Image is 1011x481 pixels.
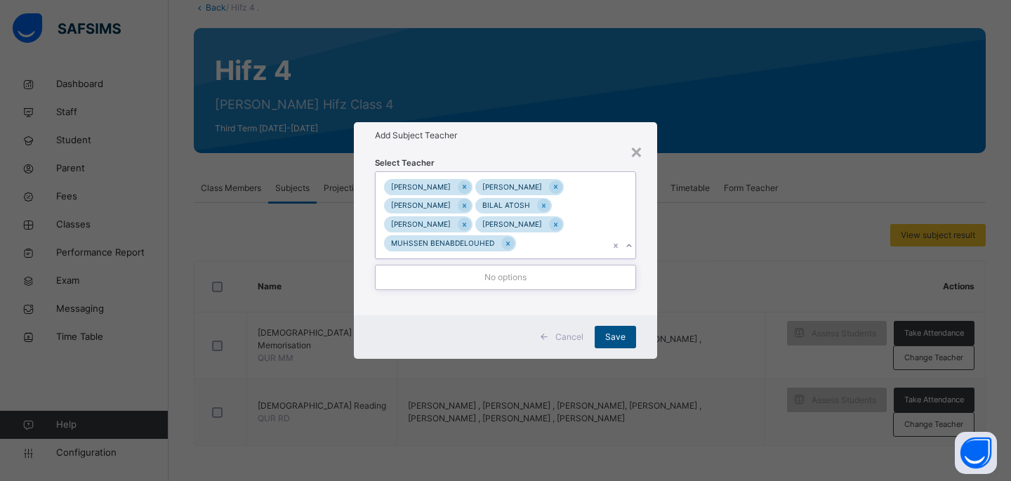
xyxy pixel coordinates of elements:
span: Save [605,331,626,343]
button: Open asap [955,432,997,474]
div: [PERSON_NAME] [384,198,458,214]
div: [PERSON_NAME] [384,179,458,195]
h1: Add Subject Teacher [375,129,636,142]
div: [PERSON_NAME] [384,216,458,232]
div: MUHSSEN BENABDELOUHED [384,235,501,251]
div: [PERSON_NAME] [475,216,549,232]
span: Select Teacher [375,157,435,169]
span: Cancel [555,331,583,343]
div: [PERSON_NAME] [475,179,549,195]
div: × [630,136,643,166]
div: No options [376,265,635,289]
div: BILAL ATOSH [475,198,537,214]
